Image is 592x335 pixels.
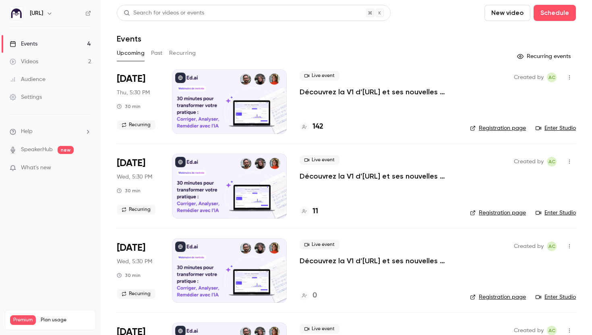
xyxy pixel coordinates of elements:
a: Registration page [470,293,526,301]
div: Search for videos or events [124,9,204,17]
span: Created by [514,157,544,166]
h4: 0 [313,290,317,301]
button: Recurring [169,47,196,60]
h1: Events [117,34,141,44]
span: What's new [21,164,51,172]
span: Thu, 5:30 PM [117,89,150,97]
span: Created by [514,73,544,82]
div: Sep 17 Wed, 5:30 PM (Europe/Paris) [117,154,159,218]
span: Created by [514,241,544,251]
li: help-dropdown-opener [10,127,91,136]
a: Enter Studio [536,293,576,301]
span: Wed, 5:30 PM [117,258,152,266]
span: Live event [300,155,339,165]
div: Settings [10,93,42,101]
span: AC [549,157,555,166]
span: Live event [300,324,339,334]
a: Registration page [470,209,526,217]
button: Upcoming [117,47,145,60]
a: Découvrez la V1 d’[URL] et ses nouvelles fonctionnalités ! [300,87,457,97]
button: Past [151,47,163,60]
a: 142 [300,121,323,132]
a: Enter Studio [536,209,576,217]
span: AC [549,241,555,251]
div: Sep 24 Wed, 5:30 PM (Europe/Paris) [117,238,159,303]
span: [DATE] [117,73,145,85]
div: Videos [10,58,38,66]
span: [DATE] [117,157,145,170]
span: new [58,146,74,154]
a: Découvrez la V1 d’[URL] et ses nouvelles fonctionnalités ! [300,256,457,266]
div: Sep 11 Thu, 5:30 PM (Europe/Paris) [117,69,159,134]
button: Recurring events [513,50,576,63]
div: 30 min [117,272,141,279]
div: Audience [10,75,46,83]
a: SpeakerHub [21,146,53,154]
button: Schedule [534,5,576,21]
a: 11 [300,206,318,217]
h4: 11 [313,206,318,217]
img: Ed.ai [10,7,23,20]
span: Help [21,127,33,136]
a: Registration page [470,124,526,132]
a: Enter Studio [536,124,576,132]
span: Wed, 5:30 PM [117,173,152,181]
span: Live event [300,240,339,250]
span: Premium [10,315,36,325]
a: 0 [300,290,317,301]
span: Live event [300,71,339,81]
span: Alison Chopard [547,241,557,251]
span: Plan usage [41,317,91,323]
h6: [URL] [30,9,43,17]
span: AC [549,73,555,82]
span: Recurring [117,120,155,130]
span: Alison Chopard [547,157,557,166]
span: Alison Chopard [547,73,557,82]
div: 30 min [117,187,141,194]
span: [DATE] [117,241,145,254]
div: Events [10,40,37,48]
button: New video [484,5,530,21]
a: Découvrez la V1 d’[URL] et ses nouvelles fonctionnalités ! [300,171,457,181]
h4: 142 [313,121,323,132]
div: 30 min [117,103,141,110]
span: Recurring [117,205,155,214]
span: Recurring [117,289,155,299]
